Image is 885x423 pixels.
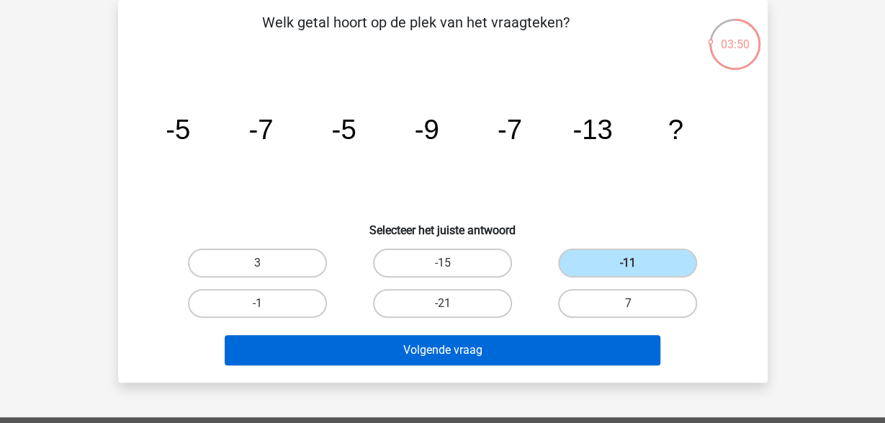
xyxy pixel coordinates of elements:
tspan: -13 [572,114,612,145]
label: 3 [188,249,327,277]
tspan: -7 [497,114,521,145]
tspan: -7 [248,114,273,145]
label: -11 [558,249,697,277]
label: -1 [188,289,327,318]
p: Welk getal hoort op de plek van het vraagteken? [141,12,691,55]
label: 7 [558,289,697,318]
tspan: -5 [166,114,190,145]
h6: Selecteer het juiste antwoord [141,212,745,237]
tspan: -5 [331,114,356,145]
tspan: ? [668,114,683,145]
label: -15 [373,249,512,277]
div: 03:50 [708,17,762,53]
tspan: -9 [414,114,439,145]
label: -21 [373,289,512,318]
button: Volgende vraag [225,335,660,365]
